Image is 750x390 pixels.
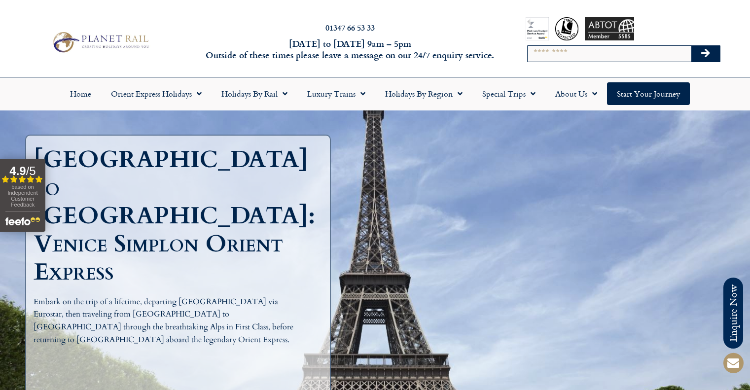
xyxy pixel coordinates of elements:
a: About Us [545,82,607,105]
a: Holidays by Rail [212,82,297,105]
h1: [GEOGRAPHIC_DATA] to [GEOGRAPHIC_DATA]: Venice Simplon Orient Express [34,145,315,286]
h6: [DATE] to [DATE] 9am – 5pm Outside of these times please leave a message on our 24/7 enquiry serv... [203,38,498,61]
button: Search [691,46,720,62]
a: Special Trips [472,82,545,105]
a: Orient Express Holidays [101,82,212,105]
a: Home [60,82,101,105]
a: 01347 66 53 33 [325,22,375,33]
a: Holidays by Region [375,82,472,105]
a: Luxury Trains [297,82,375,105]
p: Embark on the trip of a lifetime, departing [GEOGRAPHIC_DATA] via Eurostar, then traveling from [... [34,296,302,346]
a: Start your Journey [607,82,690,105]
img: Planet Rail Train Holidays Logo [49,30,151,55]
nav: Menu [5,82,745,105]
